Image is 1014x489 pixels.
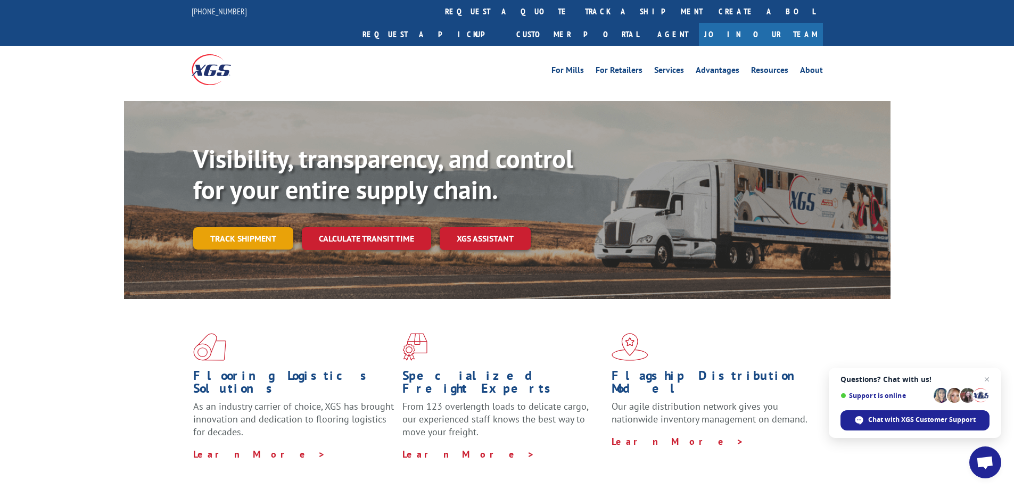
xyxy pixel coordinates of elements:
h1: Specialized Freight Experts [402,369,604,400]
span: Close chat [980,373,993,386]
b: Visibility, transparency, and control for your entire supply chain. [193,142,573,206]
a: Calculate transit time [302,227,431,250]
p: From 123 overlength loads to delicate cargo, our experienced staff knows the best way to move you... [402,400,604,447]
a: For Retailers [596,66,642,78]
span: Questions? Chat with us! [840,375,990,384]
span: Support is online [840,392,930,400]
a: Resources [751,66,788,78]
h1: Flagship Distribution Model [612,369,813,400]
img: xgs-icon-flagship-distribution-model-red [612,333,648,361]
a: Customer Portal [508,23,647,46]
a: Agent [647,23,699,46]
a: For Mills [551,66,584,78]
a: [PHONE_NUMBER] [192,6,247,16]
a: Request a pickup [355,23,508,46]
img: xgs-icon-total-supply-chain-intelligence-red [193,333,226,361]
span: As an industry carrier of choice, XGS has brought innovation and dedication to flooring logistics... [193,400,394,438]
a: Learn More > [612,435,744,447]
div: Open chat [969,446,1001,478]
div: Chat with XGS Customer Support [840,410,990,430]
a: About [800,66,823,78]
img: xgs-icon-focused-on-flooring-red [402,333,427,361]
span: Our agile distribution network gives you nationwide inventory management on demand. [612,400,807,425]
a: Learn More > [193,448,326,460]
a: Learn More > [402,448,535,460]
a: Join Our Team [699,23,823,46]
a: XGS ASSISTANT [440,227,531,250]
a: Advantages [696,66,739,78]
a: Track shipment [193,227,293,250]
span: Chat with XGS Customer Support [868,415,976,425]
a: Services [654,66,684,78]
h1: Flooring Logistics Solutions [193,369,394,400]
